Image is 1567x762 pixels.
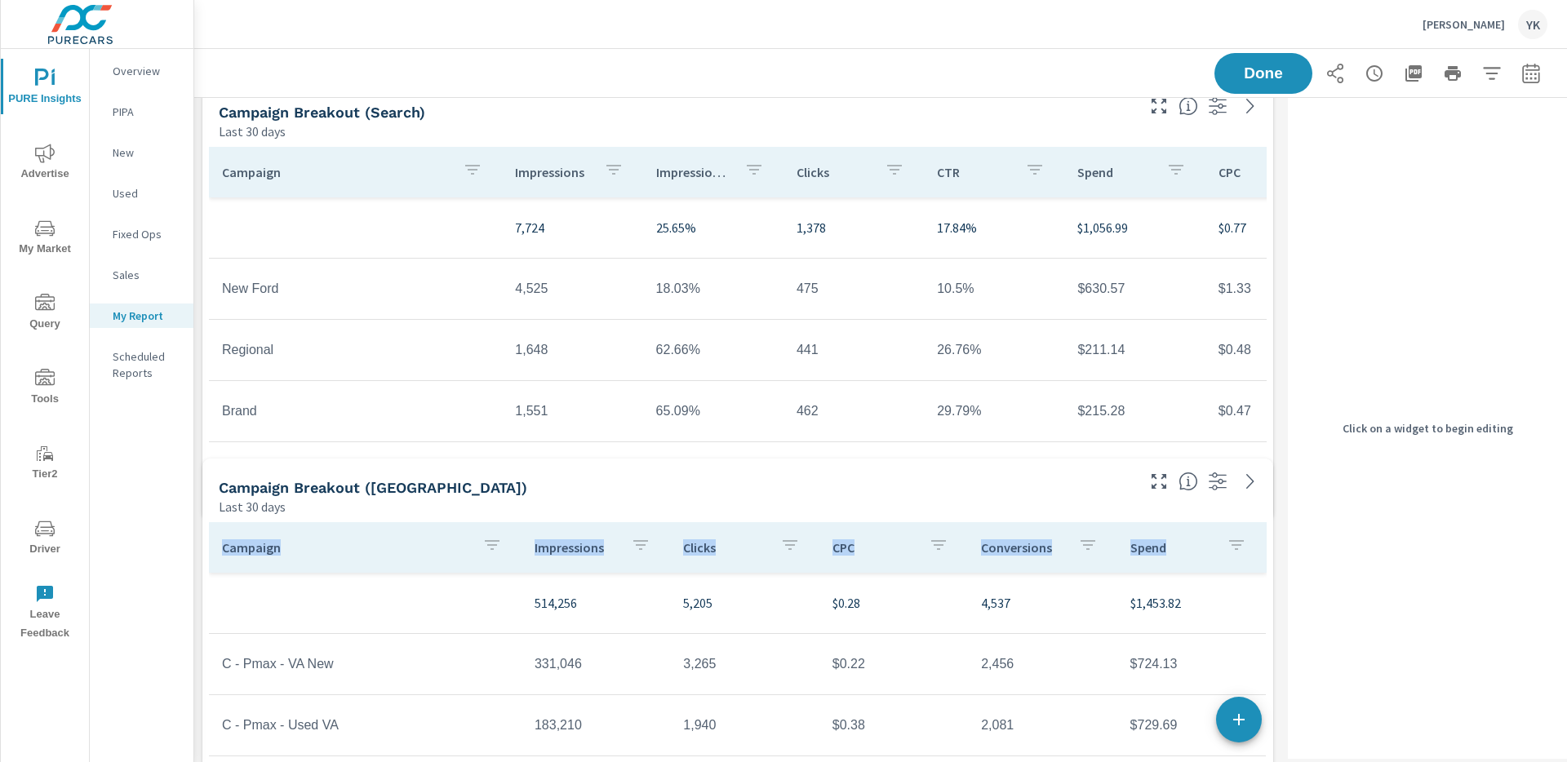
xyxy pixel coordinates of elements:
[502,268,642,309] td: 4,525
[6,144,84,184] span: Advertise
[1219,218,1333,237] p: $0.77
[1130,593,1253,613] p: $1,453.82
[209,644,522,684] td: C - Pmax - VA New
[522,705,670,746] td: 183,210
[1515,57,1547,90] button: Select Date Range
[535,593,657,613] p: 514,256
[6,444,84,484] span: Tier2
[90,344,193,385] div: Scheduled Reports
[113,226,180,242] p: Fixed Ops
[209,268,502,309] td: New Ford
[209,330,502,370] td: Regional
[937,218,1051,237] p: 17.84%
[783,268,924,309] td: 475
[1179,472,1198,491] span: This is a summary of PMAX performance results by campaign. Each column can be sorted.
[6,584,84,643] span: Leave Feedback
[783,391,924,432] td: 462
[1436,57,1469,90] button: Print Report
[6,519,84,559] span: Driver
[797,164,872,180] p: Clicks
[515,218,629,237] p: 7,724
[535,539,618,556] p: Impressions
[1205,391,1346,432] td: $0.47
[222,164,450,180] p: Campaign
[670,705,819,746] td: 1,940
[90,181,193,206] div: Used
[1231,66,1296,81] span: Done
[643,391,783,432] td: 65.09%
[1179,96,1198,116] span: This is a summary of Search performance results by campaign. Each column can be sorted.
[1117,644,1266,684] td: $724.13
[1219,164,1294,180] p: CPC
[968,705,1116,746] td: 2,081
[1064,391,1205,432] td: $215.28
[113,185,180,202] p: Used
[113,144,180,161] p: New
[209,705,522,746] td: C - Pmax - Used VA
[1518,10,1547,39] div: YK
[981,593,1103,613] p: 4,537
[1237,93,1263,119] a: See more details in report
[937,164,1012,180] p: CTR
[1077,164,1152,180] p: Spend
[1214,53,1312,94] button: Done
[90,303,193,328] div: My Report
[502,391,642,432] td: 1,551
[797,218,911,237] p: 1,378
[113,308,180,324] p: My Report
[783,330,924,370] td: 441
[219,122,286,141] p: Last 30 days
[832,539,916,556] p: CPC
[1343,420,1513,436] p: Click on a widget to begin editing
[924,268,1064,309] td: 10.5%
[113,104,180,120] p: PIPA
[113,267,180,283] p: Sales
[219,497,286,516] p: Last 30 days
[1130,539,1214,556] p: Spend
[90,222,193,246] div: Fixed Ops
[90,100,193,124] div: PIPA
[113,348,180,381] p: Scheduled Reports
[1205,330,1346,370] td: $0.48
[1064,268,1205,309] td: $630.57
[1423,17,1505,32] p: [PERSON_NAME]
[656,164,731,180] p: Impression Share
[643,330,783,370] td: 62.66%
[832,593,955,613] p: $0.28
[1146,468,1172,494] button: Make Fullscreen
[1205,268,1346,309] td: $1.33
[90,140,193,165] div: New
[981,539,1064,556] p: Conversions
[515,164,590,180] p: Impressions
[113,63,180,79] p: Overview
[90,263,193,287] div: Sales
[1319,57,1352,90] button: Share Report
[683,593,806,613] p: 5,205
[656,218,770,237] p: 25.65%
[924,330,1064,370] td: 26.76%
[968,644,1116,684] td: 2,456
[90,59,193,83] div: Overview
[222,539,469,556] p: Campaign
[1077,218,1192,237] p: $1,056.99
[819,644,968,684] td: $0.22
[6,219,84,259] span: My Market
[6,294,84,334] span: Query
[209,391,502,432] td: Brand
[219,479,527,496] h5: Campaign Breakout ([GEOGRAPHIC_DATA])
[219,104,425,121] h5: Campaign Breakout (Search)
[1397,57,1430,90] button: "Export Report to PDF"
[1064,330,1205,370] td: $211.14
[1237,468,1263,494] a: See more details in report
[1146,93,1172,119] button: Make Fullscreen
[819,705,968,746] td: $0.38
[1,49,89,649] div: nav menu
[522,644,670,684] td: 331,046
[1476,57,1508,90] button: Apply Filters
[6,69,84,109] span: PURE Insights
[6,369,84,409] span: Tools
[924,391,1064,432] td: 29.79%
[1117,705,1266,746] td: $729.69
[683,539,766,556] p: Clicks
[670,644,819,684] td: 3,265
